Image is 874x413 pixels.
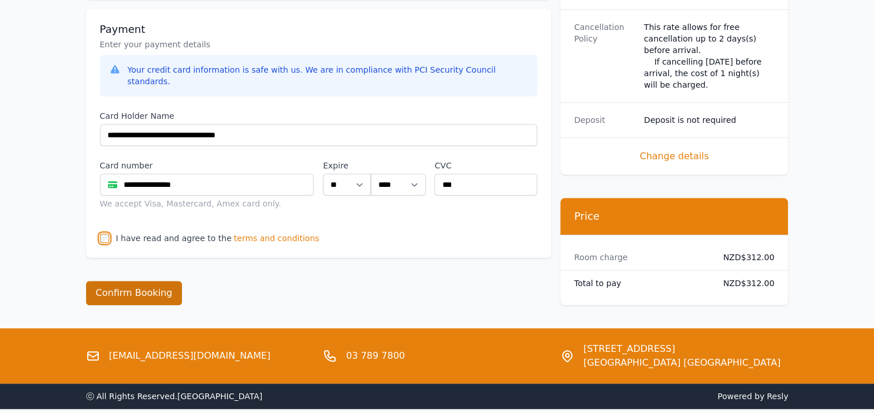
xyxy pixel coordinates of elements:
a: [EMAIL_ADDRESS][DOMAIN_NAME] [109,349,271,363]
span: terms and conditions [234,232,319,244]
div: This rate allows for free cancellation up to 2 days(s) before arrival. If cancelling [DATE] befor... [644,21,775,91]
h3: Payment [100,22,537,36]
dd: Deposit is not required [644,114,775,126]
div: Your credit card information is safe with us. We are in compliance with PCI Security Council stan... [128,64,528,87]
div: We accept Visa, Mastercard, Amex card only. [100,198,314,209]
span: ⓒ All Rights Reserved. [GEOGRAPHIC_DATA] [86,392,263,401]
h3: Price [574,209,775,223]
label: Card number [100,160,314,171]
label: I have read and agree to the [116,234,232,243]
a: 03 789 7800 [346,349,405,363]
label: Expire [323,160,371,171]
dt: Deposit [574,114,635,126]
span: [STREET_ADDRESS] [583,342,780,356]
p: Enter your payment details [100,39,537,50]
dt: Total to pay [574,277,705,289]
dt: Cancellation Policy [574,21,635,91]
label: Card Holder Name [100,110,537,122]
a: Resly [767,392,788,401]
span: Powered by [442,391,789,402]
span: Change details [574,149,775,163]
span: [GEOGRAPHIC_DATA] [GEOGRAPHIC_DATA] [583,356,780,370]
label: . [371,160,425,171]
dd: NZD$312.00 [714,251,775,263]
dt: Room charge [574,251,705,263]
label: CVC [434,160,537,171]
button: Confirm Booking [86,281,183,305]
dd: NZD$312.00 [714,277,775,289]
